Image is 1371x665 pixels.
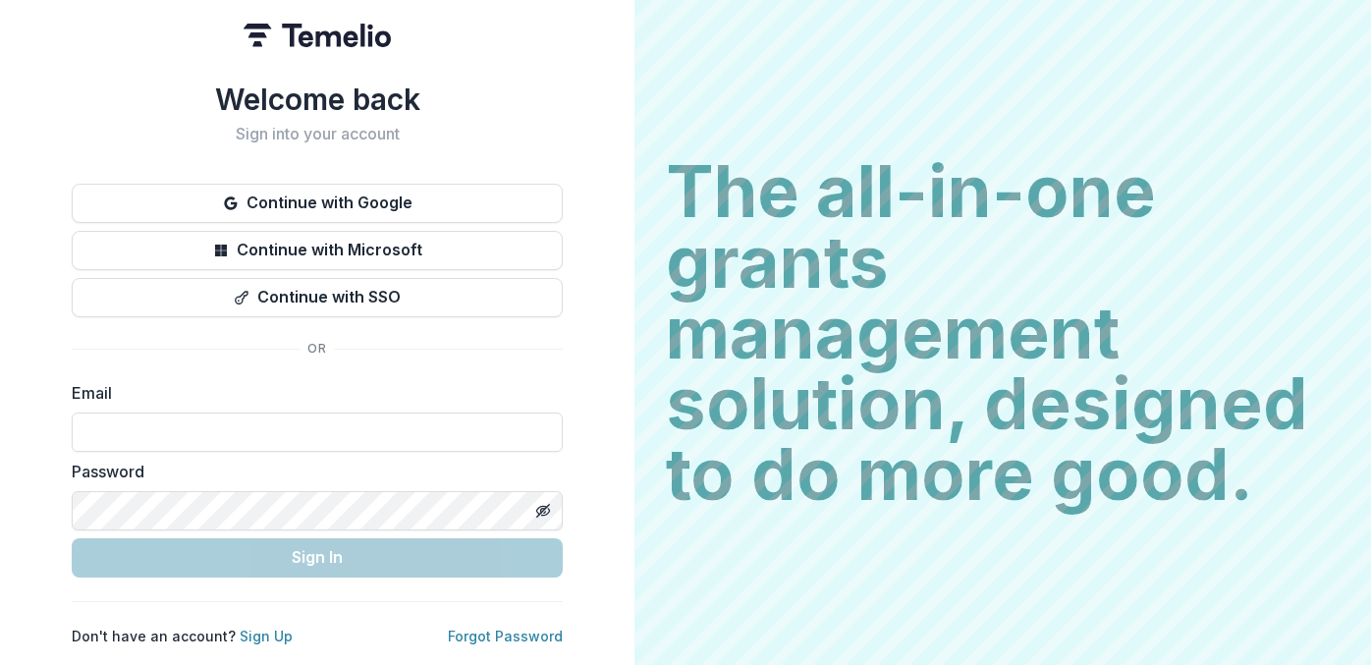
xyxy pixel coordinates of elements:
[72,184,563,223] button: Continue with Google
[72,460,551,483] label: Password
[72,278,563,317] button: Continue with SSO
[72,125,563,143] h2: Sign into your account
[244,24,391,47] img: Temelio
[72,538,563,578] button: Sign In
[527,495,559,526] button: Toggle password visibility
[240,628,293,644] a: Sign Up
[72,626,293,646] p: Don't have an account?
[72,231,563,270] button: Continue with Microsoft
[72,82,563,117] h1: Welcome back
[448,628,563,644] a: Forgot Password
[72,381,551,405] label: Email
